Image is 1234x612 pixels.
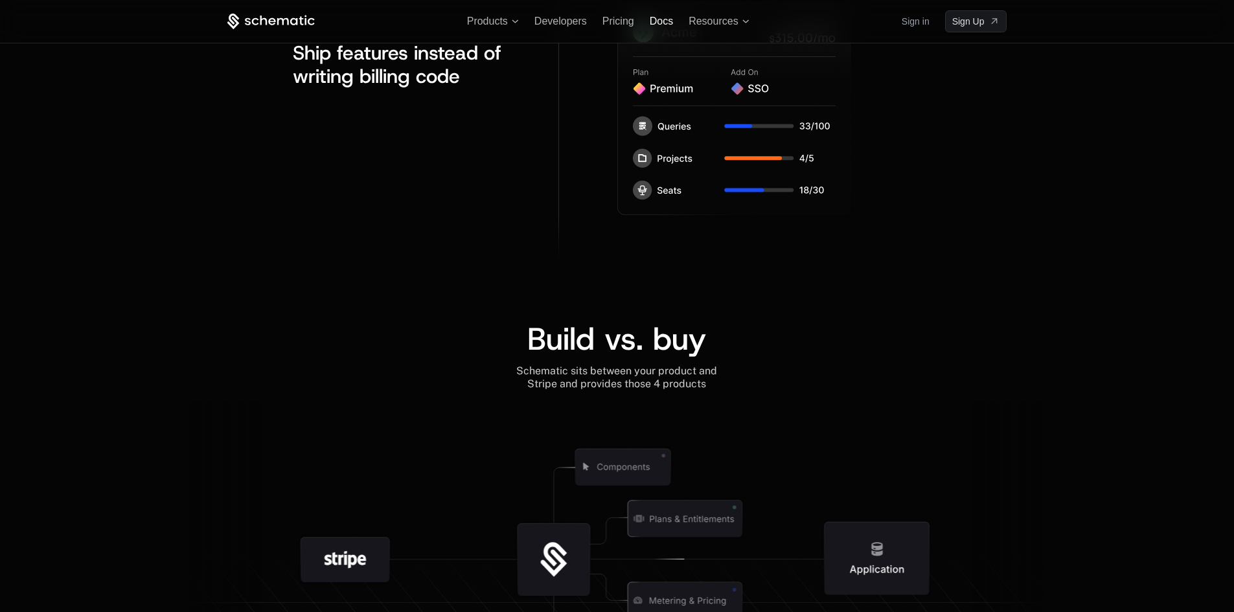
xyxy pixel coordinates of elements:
a: Pricing [602,16,634,27]
div: Schematic sits between your product and Stripe and provides those 4 products [516,365,717,391]
span: Sign Up [952,15,985,28]
span: Products [467,16,508,27]
a: [object Object] [945,10,1007,32]
span: Build vs. buy [527,318,706,359]
a: Developers [534,16,587,27]
span: Resources [689,16,738,27]
img: Manage monetization going forward [615,3,853,220]
a: Sign in [902,11,930,32]
a: Docs [650,16,673,27]
span: Ship features instead of writing billing code [293,40,501,89]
